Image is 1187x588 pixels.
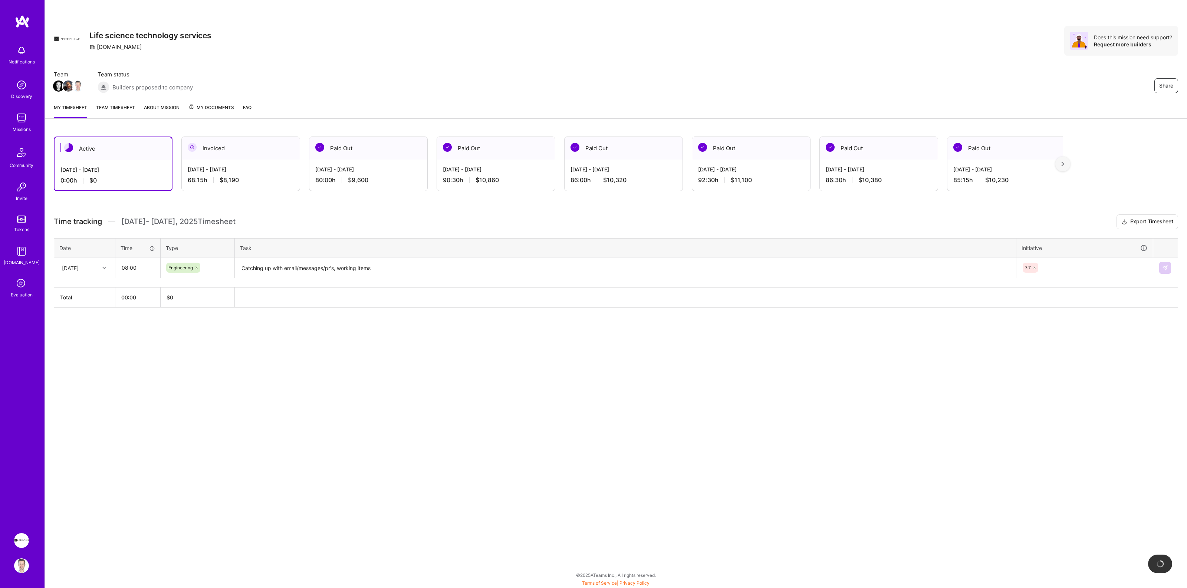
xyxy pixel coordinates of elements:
div: [DATE] - [DATE] [698,165,804,173]
span: Share [1159,82,1173,89]
div: null [1159,262,1172,274]
a: User Avatar [12,558,31,573]
img: Paid Out [698,143,707,152]
a: My Documents [188,104,234,118]
img: right [1061,161,1064,167]
textarea: Catching up with email/messages/pr's, working items [236,258,1015,278]
span: My Documents [188,104,234,112]
span: $0 [89,177,97,184]
div: [DATE] - [DATE] [571,165,677,173]
img: Team Member Avatar [53,81,64,92]
span: [DATE] - [DATE] , 2025 Timesheet [121,217,236,226]
div: Invoiced [182,137,300,160]
th: Task [235,238,1016,257]
div: Discovery [11,92,32,100]
div: Active [55,137,172,160]
img: Paid Out [953,143,962,152]
div: Evaluation [11,291,33,299]
i: icon Download [1121,218,1127,226]
img: Paid Out [571,143,579,152]
div: Paid Out [692,137,810,160]
div: Paid Out [309,137,427,160]
span: $9,600 [348,176,368,184]
div: [DATE] - [DATE] [60,166,166,174]
span: $ 0 [167,294,173,300]
button: Export Timesheet [1117,214,1178,229]
img: Community [13,144,30,161]
img: Team Member Avatar [72,81,83,92]
span: Team [54,70,83,78]
i: icon SelectionTeam [14,277,29,291]
img: Paid Out [826,143,835,152]
div: [DATE] - [DATE] [188,165,294,173]
a: Team Member Avatar [54,80,63,92]
div: 68:15 h [188,176,294,184]
div: 92:30 h [698,176,804,184]
span: $10,860 [476,176,499,184]
div: Request more builders [1094,41,1172,48]
img: Invoiced [188,143,197,152]
th: Type [161,238,235,257]
span: $8,190 [220,176,239,184]
div: 80:00 h [315,176,421,184]
button: Share [1154,78,1178,93]
span: $10,320 [603,176,627,184]
a: Privacy Policy [619,580,650,586]
img: Builders proposed to company [98,81,109,93]
a: FAQ [243,104,251,118]
th: 00:00 [115,288,161,308]
div: [DATE] [62,264,79,272]
div: Tokens [14,226,29,233]
h3: Life science technology services [89,31,211,40]
span: Engineering [168,265,193,270]
img: Apprentice: Life science technology services [14,533,29,548]
div: Does this mission need support? [1094,34,1172,41]
div: 85:15 h [953,176,1059,184]
img: Paid Out [315,143,324,152]
div: [DOMAIN_NAME] [4,259,40,266]
div: Paid Out [565,137,683,160]
div: [DATE] - [DATE] [315,165,421,173]
div: 86:30 h [826,176,932,184]
div: Notifications [9,58,35,66]
img: User Avatar [14,558,29,573]
img: loading [1157,560,1164,568]
span: Team status [98,70,193,78]
div: 0:00 h [60,177,166,184]
img: bell [14,43,29,58]
img: guide book [14,244,29,259]
a: Apprentice: Life science technology services [12,533,31,548]
div: [DATE] - [DATE] [443,165,549,173]
div: Community [10,161,33,169]
div: [DATE] - [DATE] [953,165,1059,173]
div: 90:30 h [443,176,549,184]
span: Builders proposed to company [112,83,193,91]
a: Team Member Avatar [63,80,73,92]
div: [DATE] - [DATE] [826,165,932,173]
img: Paid Out [443,143,452,152]
a: Team Member Avatar [73,80,83,92]
img: logo [15,15,30,28]
div: © 2025 ATeams Inc., All rights reserved. [45,566,1187,584]
input: HH:MM [116,258,160,277]
div: Paid Out [820,137,938,160]
img: Active [64,143,73,152]
div: Missions [13,125,31,133]
div: Invite [16,194,27,202]
img: Invite [14,180,29,194]
div: Initiative [1022,244,1148,252]
span: | [582,580,650,586]
div: [DOMAIN_NAME] [89,43,142,51]
span: 7.7 [1025,265,1031,270]
img: tokens [17,216,26,223]
img: Team Member Avatar [63,81,74,92]
th: Date [54,238,115,257]
a: Team timesheet [96,104,135,118]
a: Terms of Service [582,580,617,586]
img: Submit [1162,265,1168,271]
span: Time tracking [54,217,102,226]
div: Time [121,244,155,252]
i: icon CompanyGray [89,44,95,50]
a: About Mission [144,104,180,118]
img: Company Logo [54,26,80,53]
